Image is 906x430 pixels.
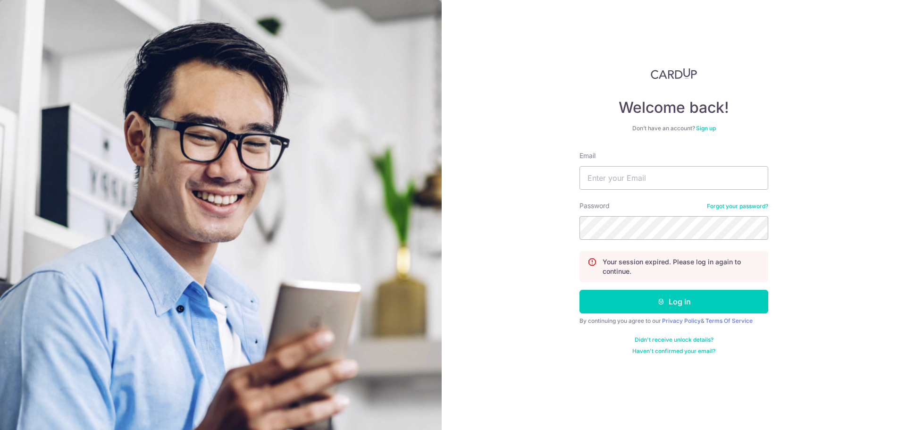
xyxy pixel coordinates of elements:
input: Enter your Email [579,166,768,190]
label: Email [579,151,596,160]
div: By continuing you agree to our & [579,317,768,325]
p: Your session expired. Please log in again to continue. [603,257,760,276]
a: Didn't receive unlock details? [635,336,713,344]
a: Privacy Policy [662,317,701,324]
h4: Welcome back! [579,98,768,117]
a: Sign up [696,125,716,132]
img: CardUp Logo [651,68,697,79]
a: Terms Of Service [705,317,753,324]
label: Password [579,201,610,211]
button: Log in [579,290,768,313]
a: Forgot your password? [707,202,768,210]
a: Haven't confirmed your email? [632,347,715,355]
div: Don’t have an account? [579,125,768,132]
